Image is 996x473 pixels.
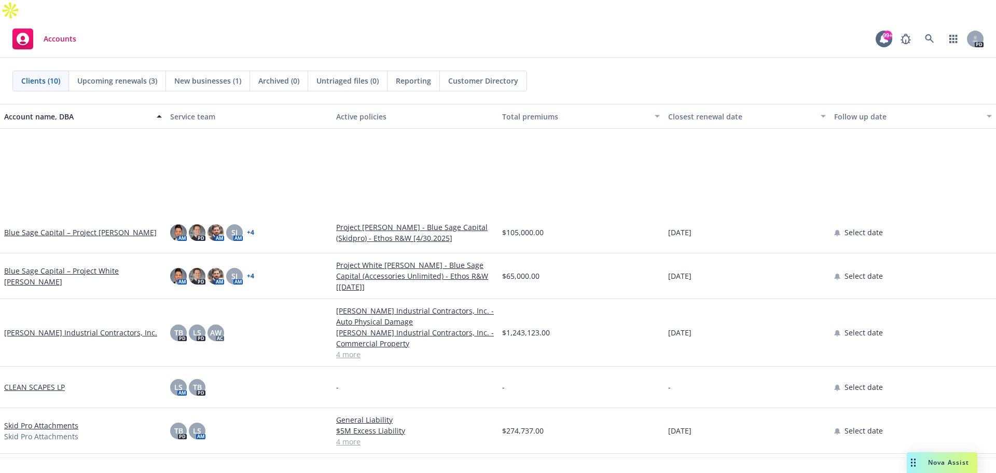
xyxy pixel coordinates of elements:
[336,111,494,122] div: Active policies
[336,327,494,349] a: [PERSON_NAME] Industrial Contractors, Inc. - Commercial Property
[4,265,162,287] a: Blue Sage Capital – Project White [PERSON_NAME]
[170,111,328,122] div: Service team
[193,327,201,338] span: LS
[668,227,691,238] span: [DATE]
[907,452,977,473] button: Nova Assist
[174,382,183,393] span: LS
[502,271,539,281] span: $65,000.00
[845,271,883,281] span: Select date
[336,349,494,360] a: 4 more
[668,271,691,281] span: [DATE]
[174,327,183,338] span: TB
[834,111,980,122] div: Follow up date
[845,227,883,238] span: Select date
[44,35,76,43] span: Accounts
[830,104,996,129] button: Follow up date
[4,431,78,442] span: Skid Pro Attachments
[4,227,157,238] a: Blue Sage Capital – Project [PERSON_NAME]
[845,425,883,436] span: Select date
[907,452,920,473] div: Drag to move
[258,75,299,86] span: Archived (0)
[189,224,205,241] img: photo
[4,327,157,338] a: [PERSON_NAME] Industrial Contractors, Inc.
[231,271,238,281] span: SJ
[928,458,969,467] span: Nova Assist
[336,425,494,436] a: $5M Excess Liability
[77,75,157,86] span: Upcoming renewals (3)
[502,425,544,436] span: $274,737.00
[170,268,187,285] img: photo
[336,382,339,393] span: -
[448,75,518,86] span: Customer Directory
[231,227,238,238] span: SJ
[502,111,648,122] div: Total premiums
[668,382,671,393] span: -
[668,327,691,338] span: [DATE]
[189,268,205,285] img: photo
[174,75,241,86] span: New businesses (1)
[883,31,892,40] div: 99+
[845,382,883,393] span: Select date
[919,29,940,49] a: Search
[170,224,187,241] img: photo
[502,227,544,238] span: $105,000.00
[336,305,494,327] a: [PERSON_NAME] Industrial Contractors, Inc. - Auto Physical Damage
[664,104,830,129] button: Closest renewal date
[336,414,494,425] a: General Liability
[668,425,691,436] span: [DATE]
[943,29,964,49] a: Switch app
[336,436,494,447] a: 4 more
[208,224,224,241] img: photo
[396,75,431,86] span: Reporting
[4,382,65,393] a: CLEAN SCAPES LP
[193,425,201,436] span: LS
[166,104,332,129] button: Service team
[336,222,494,244] a: Project [PERSON_NAME] - Blue Sage Capital (Skidpro) - Ethos R&W [4/30.2025]
[845,327,883,338] span: Select date
[4,420,78,431] a: Skid Pro Attachments
[174,425,183,436] span: TB
[498,104,664,129] button: Total premiums
[502,327,550,338] span: $1,243,123.00
[502,382,505,393] span: -
[4,111,150,122] div: Account name, DBA
[8,24,80,53] a: Accounts
[247,229,254,236] a: + 4
[21,75,60,86] span: Clients (10)
[193,382,202,393] span: TB
[316,75,379,86] span: Untriaged files (0)
[668,111,814,122] div: Closest renewal date
[210,327,222,338] span: AW
[247,273,254,279] a: + 4
[208,268,224,285] img: photo
[336,260,494,292] a: Project White [PERSON_NAME] - Blue Sage Capital (Accessories Unlimited) - Ethos R&W [[DATE]]
[332,104,498,129] button: Active policies
[895,29,916,49] a: Report a Bug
